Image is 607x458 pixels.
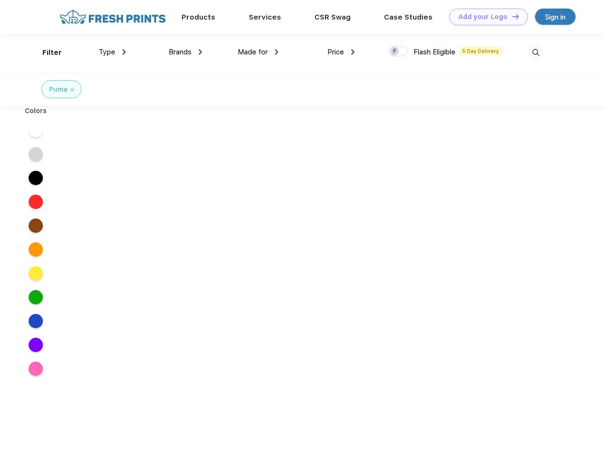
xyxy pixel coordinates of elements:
[99,48,115,56] span: Type
[18,106,54,116] div: Colors
[249,13,281,21] a: Services
[122,49,126,55] img: dropdown.png
[49,84,68,94] div: Puma
[327,48,344,56] span: Price
[42,47,62,58] div: Filter
[528,45,544,61] img: desktop_search.svg
[275,49,278,55] img: dropdown.png
[459,47,502,55] span: 5 Day Delivery
[169,48,192,56] span: Brands
[57,9,169,25] img: fo%20logo%202.webp
[512,14,519,19] img: DT
[238,48,268,56] span: Made for
[535,9,576,25] a: Sign in
[545,11,566,22] div: Sign in
[414,48,455,56] span: Flash Eligible
[182,13,215,21] a: Products
[71,88,74,92] img: filter_cancel.svg
[458,13,507,21] div: Add your Logo
[351,49,354,55] img: dropdown.png
[199,49,202,55] img: dropdown.png
[314,13,351,21] a: CSR Swag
